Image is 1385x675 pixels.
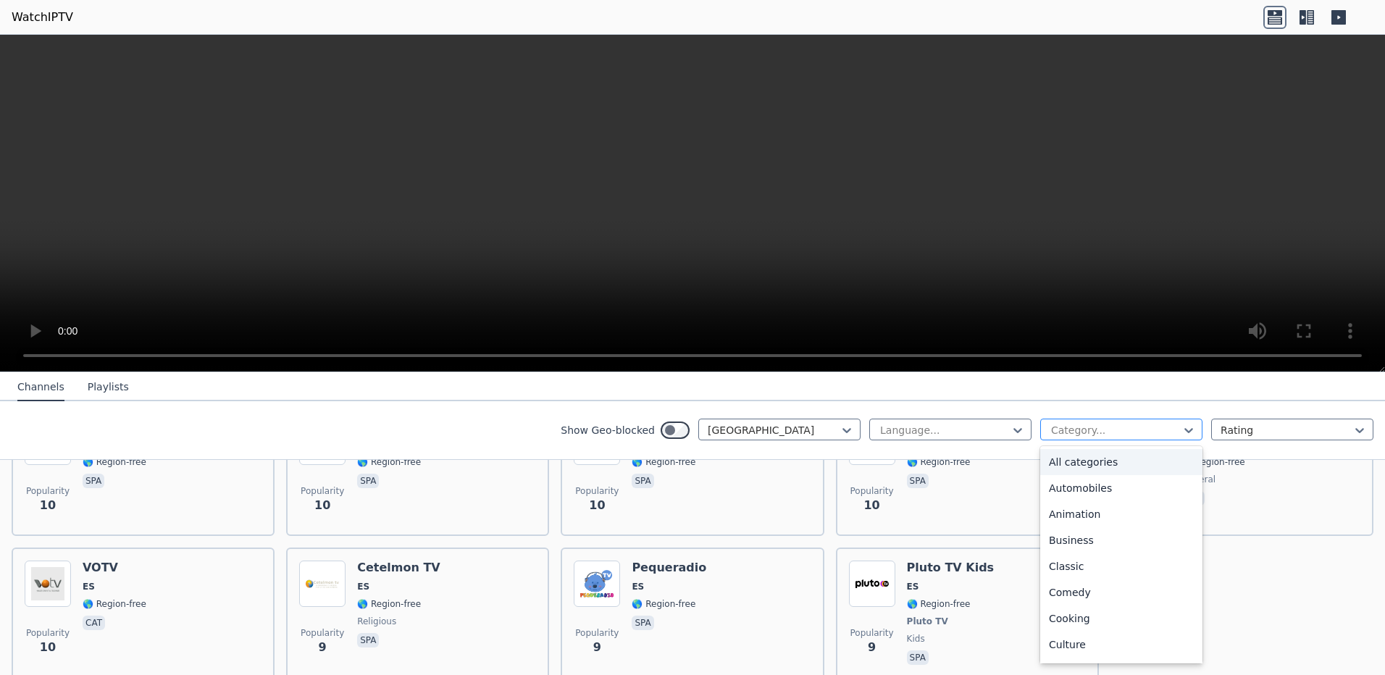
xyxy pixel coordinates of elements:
[593,639,601,656] span: 9
[575,485,619,497] span: Popularity
[1040,527,1202,553] div: Business
[561,423,655,437] label: Show Geo-blocked
[357,616,396,627] span: religious
[907,474,929,488] p: spa
[26,627,70,639] span: Popularity
[83,456,146,468] span: 🌎 Region-free
[17,374,64,401] button: Channels
[12,9,73,26] a: WatchIPTV
[1181,456,1245,468] span: 🌎 Region-free
[1040,553,1202,579] div: Classic
[868,639,876,656] span: 9
[357,474,379,488] p: spa
[357,581,369,592] span: ES
[1040,449,1202,475] div: All categories
[907,456,971,468] span: 🌎 Region-free
[574,561,620,607] img: Pequeradio
[632,616,653,630] p: spa
[1040,605,1202,632] div: Cooking
[357,633,379,647] p: spa
[575,627,619,639] span: Popularity
[907,616,948,627] span: Pluto TV
[83,616,105,630] p: cat
[314,497,330,514] span: 10
[357,456,421,468] span: 🌎 Region-free
[907,650,929,665] p: spa
[301,485,344,497] span: Popularity
[632,456,695,468] span: 🌎 Region-free
[83,598,146,610] span: 🌎 Region-free
[589,497,605,514] span: 10
[319,639,327,656] span: 9
[907,633,925,645] span: kids
[1040,475,1202,501] div: Automobiles
[849,561,895,607] img: Pluto TV Kids
[301,627,344,639] span: Popularity
[26,485,70,497] span: Popularity
[1040,501,1202,527] div: Animation
[83,561,146,575] h6: VOTV
[357,561,440,575] h6: Cetelmon TV
[632,561,706,575] h6: Pequeradio
[40,639,56,656] span: 10
[299,561,346,607] img: Cetelmon TV
[357,598,421,610] span: 🌎 Region-free
[907,581,919,592] span: ES
[850,485,894,497] span: Popularity
[632,598,695,610] span: 🌎 Region-free
[83,581,95,592] span: ES
[863,497,879,514] span: 10
[1040,579,1202,605] div: Comedy
[632,581,644,592] span: ES
[40,497,56,514] span: 10
[907,598,971,610] span: 🌎 Region-free
[907,561,995,575] h6: Pluto TV Kids
[83,474,104,488] p: spa
[25,561,71,607] img: VOTV
[850,627,894,639] span: Popularity
[632,474,653,488] p: spa
[88,374,129,401] button: Playlists
[1040,632,1202,658] div: Culture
